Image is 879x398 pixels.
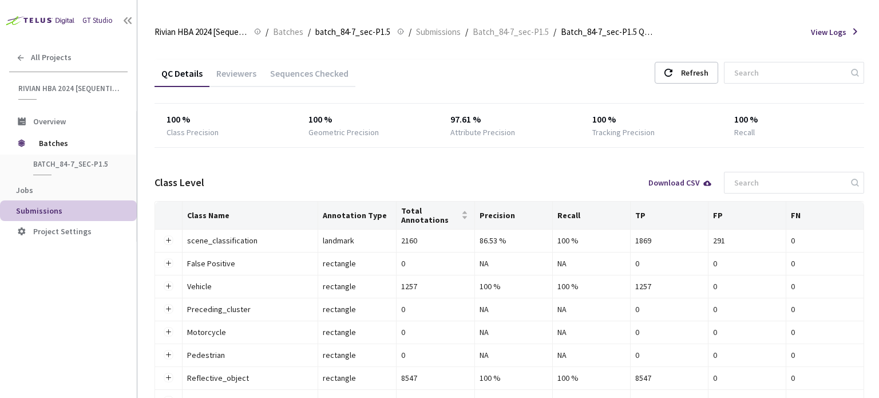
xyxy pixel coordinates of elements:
button: Expand row [164,259,173,268]
button: Expand row [164,373,173,383]
th: Annotation Type [318,202,397,230]
span: batch_84-7_sec-P1.5 [315,25,390,39]
a: Submissions [414,25,463,38]
span: Project Settings [33,226,92,237]
div: 100 % [480,280,548,293]
button: Expand row [164,328,173,337]
button: Expand row [164,236,173,245]
span: Batches [273,25,303,39]
div: 1257 [635,280,703,293]
div: Reviewers [209,68,263,87]
div: 291 [713,234,781,247]
div: NA [480,349,548,361]
button: Expand row [164,282,173,291]
span: Jobs [16,185,33,195]
div: 0 [401,257,470,270]
div: NA [480,303,548,316]
input: Search [727,172,849,193]
div: 0 [791,280,859,293]
div: 100 % [167,113,285,127]
div: 0 [401,326,470,338]
div: 100 % [308,113,427,127]
th: FN [786,202,864,230]
div: 8547 [635,372,703,384]
div: GT Studio [82,15,113,26]
span: Batch_84-7_sec-P1.5 [473,25,549,39]
div: Preceding_cluster [187,303,313,316]
span: View Logs [811,26,846,38]
div: 2160 [401,234,470,247]
div: 0 [791,372,859,384]
div: 100 % [557,372,625,384]
span: Overview [33,116,66,127]
div: Pedestrian [187,349,313,361]
div: 0 [791,303,859,316]
li: / [465,25,468,39]
div: 0 [791,326,859,338]
div: 97.61 % [450,113,569,127]
div: 0 [791,257,859,270]
div: False Positive [187,257,313,270]
div: 1869 [635,234,703,247]
div: 0 [713,280,781,293]
th: FP [708,202,786,230]
th: Precision [475,202,553,230]
div: Vehicle [187,280,313,293]
th: Total Annotations [397,202,475,230]
div: NA [557,257,625,270]
div: 0 [635,326,703,338]
div: 0 [791,349,859,361]
div: Attribute Precision [450,127,515,138]
div: rectangle [323,280,391,293]
div: 0 [401,303,470,316]
a: Batch_84-7_sec-P1.5 [470,25,551,38]
a: Batches [271,25,306,38]
th: Class Name [183,202,318,230]
div: Tracking Precision [592,127,655,138]
div: Class Precision [167,127,219,138]
div: Motorcycle [187,326,313,338]
span: Total Annotations [401,206,459,224]
span: batch_84-7_sec-P1.5 [33,159,118,169]
div: Refresh [681,62,708,83]
input: Search [727,62,849,83]
div: rectangle [323,257,391,270]
div: 0 [791,234,859,247]
div: 0 [635,349,703,361]
div: Geometric Precision [308,127,379,138]
div: 0 [635,257,703,270]
span: Batch_84-7_sec-P1.5 QC - [DATE] [561,25,654,39]
li: / [266,25,268,39]
li: / [553,25,556,39]
div: Sequences Checked [263,68,355,87]
span: Batches [39,132,117,155]
div: 0 [713,349,781,361]
div: 0 [713,372,781,384]
div: 100 % [557,280,625,293]
div: 86.53 % [480,234,548,247]
div: 8547 [401,372,470,384]
div: scene_classification [187,234,313,247]
th: Recall [553,202,631,230]
li: / [308,25,311,39]
div: 0 [401,349,470,361]
span: Rivian HBA 2024 [Sequential] [18,84,121,93]
div: QC Details [155,68,209,87]
div: NA [557,326,625,338]
div: rectangle [323,349,391,361]
div: 1257 [401,280,470,293]
div: 0 [713,303,781,316]
div: rectangle [323,326,391,338]
div: Recall [734,127,755,138]
div: 0 [713,257,781,270]
div: NA [480,326,548,338]
div: 0 [635,303,703,316]
div: 100 % [480,372,548,384]
div: 100 % [592,113,711,127]
div: NA [480,257,548,270]
div: 100 % [557,234,625,247]
div: 0 [713,326,781,338]
button: Expand row [164,350,173,360]
button: Expand row [164,305,173,314]
span: Submissions [416,25,461,39]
